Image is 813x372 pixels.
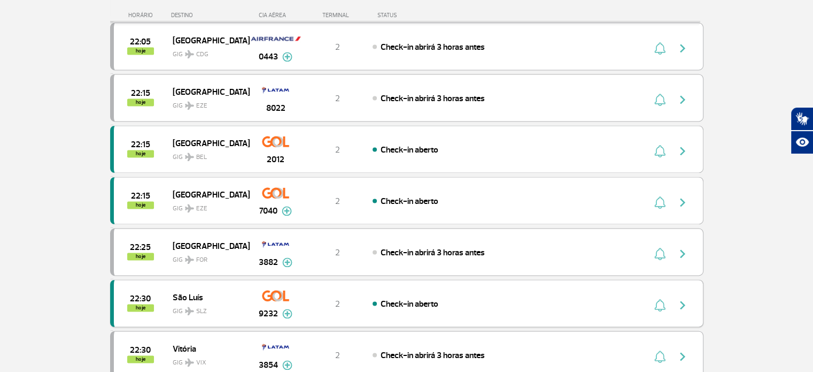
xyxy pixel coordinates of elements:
[791,107,813,131] button: Abrir tradutor de língua de sinais.
[654,350,665,363] img: sino-painel-voo.svg
[173,198,241,214] span: GIG
[127,98,154,106] span: hoje
[196,307,207,316] span: SLZ
[127,253,154,260] span: hoje
[654,42,665,55] img: sino-painel-voo.svg
[185,153,194,161] img: destiny_airplane.svg
[282,309,292,318] img: mais-info-painel-voo.svg
[381,42,485,52] span: Check-in abrirá 3 horas antes
[282,257,292,267] img: mais-info-painel-voo.svg
[335,299,340,309] span: 2
[171,12,249,19] div: DESTINO
[131,89,150,97] span: 2025-08-27 22:15:00
[173,33,241,47] span: [GEOGRAPHIC_DATA]
[185,255,194,264] img: destiny_airplane.svg
[173,239,241,253] span: [GEOGRAPHIC_DATA]
[676,93,689,106] img: seta-direita-painel-voo.svg
[381,93,485,104] span: Check-in abrirá 3 horas antes
[173,341,241,355] span: Vitória
[196,50,208,59] span: CDG
[127,304,154,312] span: hoje
[196,255,207,265] span: FOR
[259,204,277,217] span: 7040
[335,247,340,258] span: 2
[173,147,241,162] span: GIG
[267,153,284,166] span: 2012
[130,346,151,354] span: 2025-08-27 22:30:00
[676,350,689,363] img: seta-direita-painel-voo.svg
[185,204,194,212] img: destiny_airplane.svg
[130,295,151,302] span: 2025-08-27 22:30:00
[282,52,292,62] img: mais-info-painel-voo.svg
[676,42,689,55] img: seta-direita-painel-voo.svg
[196,358,206,368] span: VIX
[676,247,689,260] img: seta-direita-painel-voo.svg
[372,12,459,19] div: STATUS
[173,187,241,201] span: [GEOGRAPHIC_DATA]
[130,38,151,45] span: 2025-08-27 22:05:00
[381,196,438,207] span: Check-in aberto
[131,141,150,148] span: 2025-08-27 22:15:00
[335,145,340,155] span: 2
[131,192,150,200] span: 2025-08-27 22:15:00
[185,358,194,367] img: destiny_airplane.svg
[173,249,241,265] span: GIG
[282,206,292,216] img: mais-info-painel-voo.svg
[127,355,154,363] span: hoje
[173,301,241,316] span: GIG
[791,107,813,154] div: Plugin de acessibilidade da Hand Talk.
[173,352,241,368] span: GIG
[127,47,154,55] span: hoje
[113,12,172,19] div: HORÁRIO
[676,145,689,157] img: seta-direita-painel-voo.svg
[196,204,207,214] span: EZE
[259,50,278,63] span: 0443
[335,196,340,207] span: 2
[173,85,241,98] span: [GEOGRAPHIC_DATA]
[654,196,665,209] img: sino-painel-voo.svg
[335,350,340,361] span: 2
[335,93,340,104] span: 2
[196,101,207,111] span: EZE
[676,299,689,312] img: seta-direita-painel-voo.svg
[259,359,278,371] span: 3854
[654,299,665,312] img: sino-painel-voo.svg
[266,102,285,115] span: 8022
[381,350,485,361] span: Check-in abrirá 3 horas antes
[130,244,151,251] span: 2025-08-27 22:25:00
[173,290,241,304] span: São Luís
[303,12,372,19] div: TERMINAL
[259,307,278,320] span: 9232
[676,196,689,209] img: seta-direita-painel-voo.svg
[654,93,665,106] img: sino-painel-voo.svg
[173,136,241,150] span: [GEOGRAPHIC_DATA]
[381,145,438,155] span: Check-in aberto
[335,42,340,52] span: 2
[249,12,303,19] div: CIA AÉREA
[173,95,241,111] span: GIG
[381,247,485,258] span: Check-in abrirá 3 horas antes
[185,101,194,110] img: destiny_airplane.svg
[791,131,813,154] button: Abrir recursos assistivos.
[196,153,207,162] span: BEL
[127,201,154,209] span: hoje
[259,256,278,269] span: 3882
[173,44,241,59] span: GIG
[185,307,194,315] img: destiny_airplane.svg
[654,145,665,157] img: sino-painel-voo.svg
[381,299,438,309] span: Check-in aberto
[127,150,154,157] span: hoje
[282,360,292,370] img: mais-info-painel-voo.svg
[654,247,665,260] img: sino-painel-voo.svg
[185,50,194,58] img: destiny_airplane.svg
